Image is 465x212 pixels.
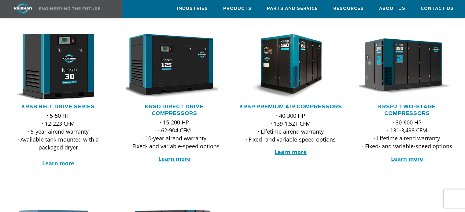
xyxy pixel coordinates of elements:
span: Parts and Service [267,5,318,12]
img: krsd125 [121,34,218,99]
span: Industries [177,5,208,12]
div: krsp150 [242,34,339,99]
a: Learn more [158,155,190,162]
span: Contact Us [421,5,454,12]
p: · 30-600 HP · 131-3,498 CFM · Lifetime airend warranty · Fixed- and variable-speed options [359,118,455,150]
a: Industries [177,0,208,17]
a: About Us [379,0,405,17]
p: · 5-50 HP · 12-223 CFM · 5-year airend warranty · Available tank-mounted with a packaged dryer [10,112,106,167]
a: KRSB Belt Drive Series [21,104,95,109]
span: About Us [379,5,405,12]
img: krsp350 [354,34,451,99]
a: Learn more [275,148,307,156]
div: krsb30 [10,34,106,99]
a: KRSD Direct Drive Compressors [145,104,204,116]
a: Resources [333,0,364,17]
span: Products [223,5,252,12]
a: KRSP2 Two-Stage Compressors [378,104,436,116]
img: krsb30 [0,31,107,102]
img: krsp150 [238,34,335,99]
img: Engineering the future [39,7,100,10]
div: krsd125 [126,34,223,99]
a: Parts and Service [267,0,318,17]
a: Contact Us [421,0,454,17]
p: · 15-200 HP · 62-904 CFM · 10-year airend warranty · Fixed- and variable-speed options [126,118,223,150]
a: Learn more [391,155,423,162]
a: Products [223,0,252,17]
div: krsp350 [359,34,455,99]
a: Learn more [42,160,74,167]
span: Resources [333,5,364,12]
a: KRSP Premium Air Compressors [239,104,342,109]
p: · 40-300 HP · 139-1,521 CFM · Lifetime airend warranty · Fixed- and variable-speed options [242,112,339,143]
